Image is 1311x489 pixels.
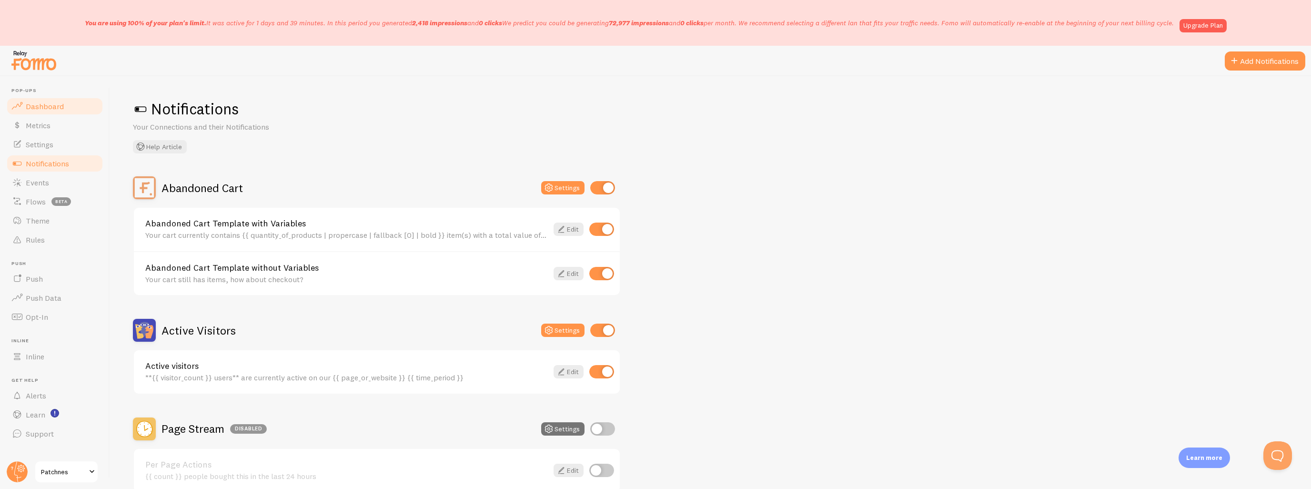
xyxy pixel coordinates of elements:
div: Your cart still has items, how about checkout? [145,275,548,284]
span: Metrics [26,121,50,130]
span: Opt-In [26,312,48,322]
a: Rules [6,230,104,249]
span: Flows [26,197,46,206]
a: Abandoned Cart Template without Variables [145,264,548,272]
span: Patchnes [41,466,86,478]
a: Push [6,269,104,288]
span: Learn [26,410,45,419]
span: Events [26,178,49,187]
a: Theme [6,211,104,230]
span: Inline [11,338,104,344]
p: Your Connections and their Notifications [133,122,362,132]
div: Learn more [1179,448,1230,468]
p: It was active for 1 days and 39 minutes. In this period you generated We predict you could be gen... [85,18,1174,28]
span: Dashboard [26,102,64,111]
a: Inline [6,347,104,366]
img: Page Stream [133,418,156,440]
div: Your cart currently contains {{ quantity_of_products | propercase | fallback [0] | bold }} item(s... [145,231,548,239]
a: Active visitors [145,362,548,370]
span: Push [26,274,43,284]
span: Rules [26,235,45,244]
svg: <p>Watch New Feature Tutorials!</p> [50,409,59,418]
button: Settings [541,422,585,436]
span: Pop-ups [11,88,104,94]
h2: Page Stream [161,421,267,436]
span: Push Data [26,293,61,303]
a: Patchnes [34,460,99,483]
span: Support [26,429,54,438]
img: Active Visitors [133,319,156,342]
span: Settings [26,140,53,149]
a: Per Page Actions [145,460,548,469]
div: Disabled [230,424,267,434]
span: Alerts [26,391,46,400]
a: Metrics [6,116,104,135]
b: 72,977 impressions [609,19,669,27]
a: Edit [554,365,584,378]
a: Edit [554,223,584,236]
button: Help Article [133,140,187,153]
img: Abandoned Cart [133,176,156,199]
div: **{{ visitor_count }} users** are currently active on our {{ page_or_website }} {{ time_period }} [145,373,548,382]
a: Alerts [6,386,104,405]
img: fomo-relay-logo-orange.svg [10,48,58,72]
b: 2,418 impressions [412,19,467,27]
button: Settings [541,324,585,337]
a: Edit [554,464,584,477]
span: Inline [26,352,44,361]
a: Edit [554,267,584,280]
a: Flows beta [6,192,104,211]
a: Settings [6,135,104,154]
button: Settings [541,181,585,194]
h2: Active Visitors [161,323,236,338]
h1: Notifications [133,99,1288,119]
a: Push Data [6,288,104,307]
a: Opt-In [6,307,104,326]
span: beta [51,197,71,206]
span: and [412,19,502,27]
a: Upgrade Plan [1180,19,1227,32]
a: Dashboard [6,97,104,116]
a: Learn [6,405,104,424]
a: Notifications [6,154,104,173]
p: Learn more [1186,453,1222,462]
a: Events [6,173,104,192]
b: 0 clicks [680,19,704,27]
h2: Abandoned Cart [161,181,243,195]
b: 0 clicks [479,19,502,27]
a: Support [6,424,104,443]
a: Abandoned Cart Template with Variables [145,219,548,228]
span: Notifications [26,159,69,168]
span: Get Help [11,377,104,384]
span: and [609,19,704,27]
span: Push [11,261,104,267]
span: Theme [26,216,50,225]
span: You are using 100% of your plan's limit. [85,19,206,27]
div: {{ count }} people bought this in the last 24 hours [145,472,548,480]
iframe: Help Scout Beacon - Open [1263,441,1292,470]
